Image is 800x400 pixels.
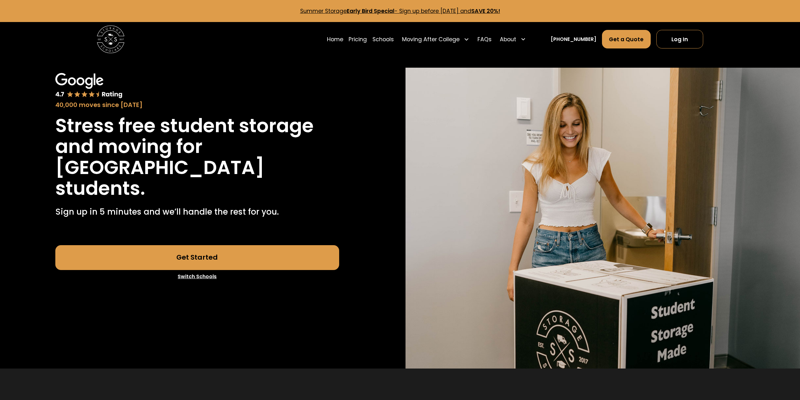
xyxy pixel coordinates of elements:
a: Schools [372,30,394,49]
a: Log In [656,30,703,48]
h1: Stress free student storage and moving for [55,115,339,157]
div: Moving After College [399,30,472,49]
strong: Early Bird Special [347,7,394,15]
a: FAQs [477,30,492,49]
img: Storage Scholars main logo [97,25,124,53]
div: About [500,35,516,43]
p: Sign up in 5 minutes and we’ll handle the rest for you. [55,206,279,218]
img: Google 4.7 star rating [55,73,123,99]
a: Summer StorageEarly Bird Special- Sign up before [DATE] andSAVE 20%! [300,7,500,15]
div: Moving After College [402,35,460,43]
a: [PHONE_NUMBER] [551,36,596,43]
img: Storage Scholars will have everything waiting for you in your room when you arrive to campus. [406,68,800,369]
div: 40,000 moves since [DATE] [55,100,339,110]
a: Get Started [55,245,339,270]
div: About [497,30,529,49]
h1: [GEOGRAPHIC_DATA] [55,157,264,178]
h1: students. [55,178,145,199]
a: Get a Quote [602,30,651,48]
a: Home [327,30,343,49]
a: Pricing [349,30,367,49]
strong: SAVE 20%! [471,7,500,15]
a: Switch Schools [55,270,339,283]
